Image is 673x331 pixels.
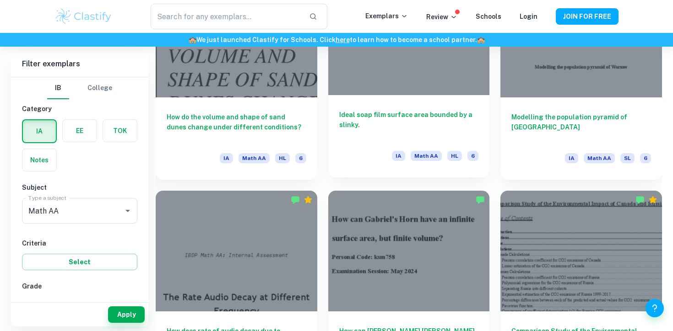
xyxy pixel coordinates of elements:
[392,151,405,161] span: IA
[54,7,113,26] img: Clastify logo
[620,153,635,163] span: SL
[189,36,196,43] span: 🏫
[476,13,501,20] a: Schools
[28,194,66,202] label: Type a subject
[426,12,457,22] p: Review
[22,281,137,291] h6: Grade
[103,120,137,142] button: TOK
[22,149,56,171] button: Notes
[47,77,69,99] button: IB
[63,120,97,142] button: EE
[467,151,478,161] span: 6
[11,51,148,77] h6: Filter exemplars
[295,153,306,163] span: 6
[477,36,485,43] span: 🏫
[22,104,137,114] h6: Category
[167,112,306,142] h6: How do the volume and shape of sand dunes change under different conditions?
[556,8,619,25] button: JOIN FOR FREE
[584,153,615,163] span: Math AA
[565,153,578,163] span: IA
[22,182,137,192] h6: Subject
[635,195,645,204] img: Marked
[648,195,657,204] div: Premium
[304,195,313,204] div: Premium
[87,77,112,99] button: College
[476,195,485,204] img: Marked
[220,153,233,163] span: IA
[640,153,651,163] span: 6
[646,299,664,317] button: Help and Feedback
[23,120,56,142] button: IA
[336,36,350,43] a: here
[2,35,671,45] h6: We just launched Clastify for Schools. Click to learn how to become a school partner.
[121,204,134,217] button: Open
[108,306,145,323] button: Apply
[151,4,302,29] input: Search for any exemplars...
[520,13,537,20] a: Login
[447,151,462,161] span: HL
[22,238,137,248] h6: Criteria
[365,11,408,21] p: Exemplars
[411,151,442,161] span: Math AA
[47,77,112,99] div: Filter type choice
[291,195,300,204] img: Marked
[511,112,651,142] h6: Modelling the population pyramid of [GEOGRAPHIC_DATA]
[275,153,290,163] span: HL
[22,254,137,270] button: Select
[239,153,270,163] span: Math AA
[339,110,479,140] h6: Ideal soap film surface area bounded by a slinky.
